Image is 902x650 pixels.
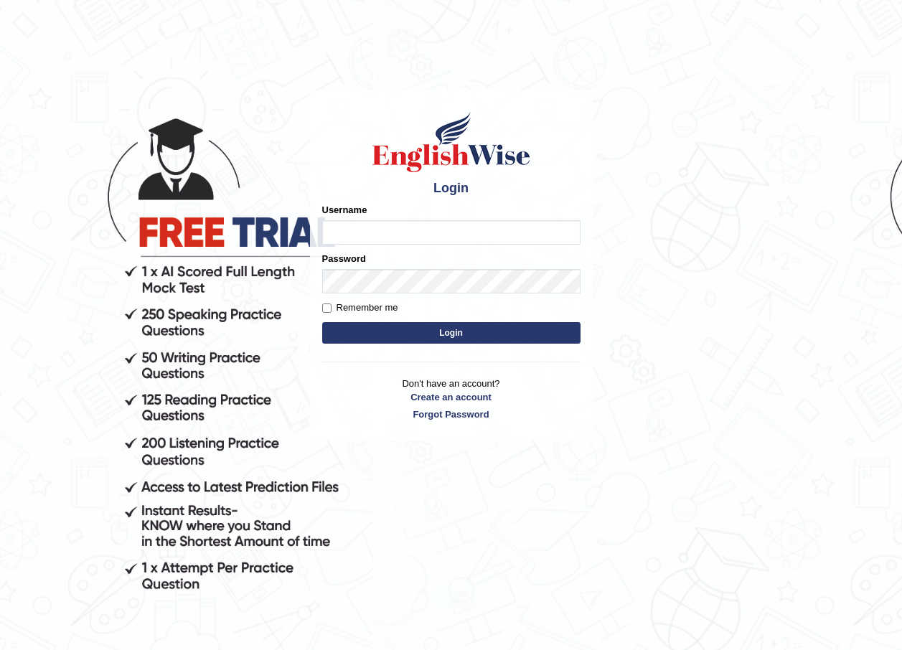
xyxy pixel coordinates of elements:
[370,110,533,174] img: Logo of English Wise sign in for intelligent practice with AI
[322,182,581,196] h4: Login
[322,301,398,315] label: Remember me
[322,303,332,313] input: Remember me
[322,322,581,344] button: Login
[322,408,581,421] a: Forgot Password
[322,203,367,217] label: Username
[322,390,581,404] a: Create an account
[322,252,366,265] label: Password
[322,377,581,421] p: Don't have an account?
